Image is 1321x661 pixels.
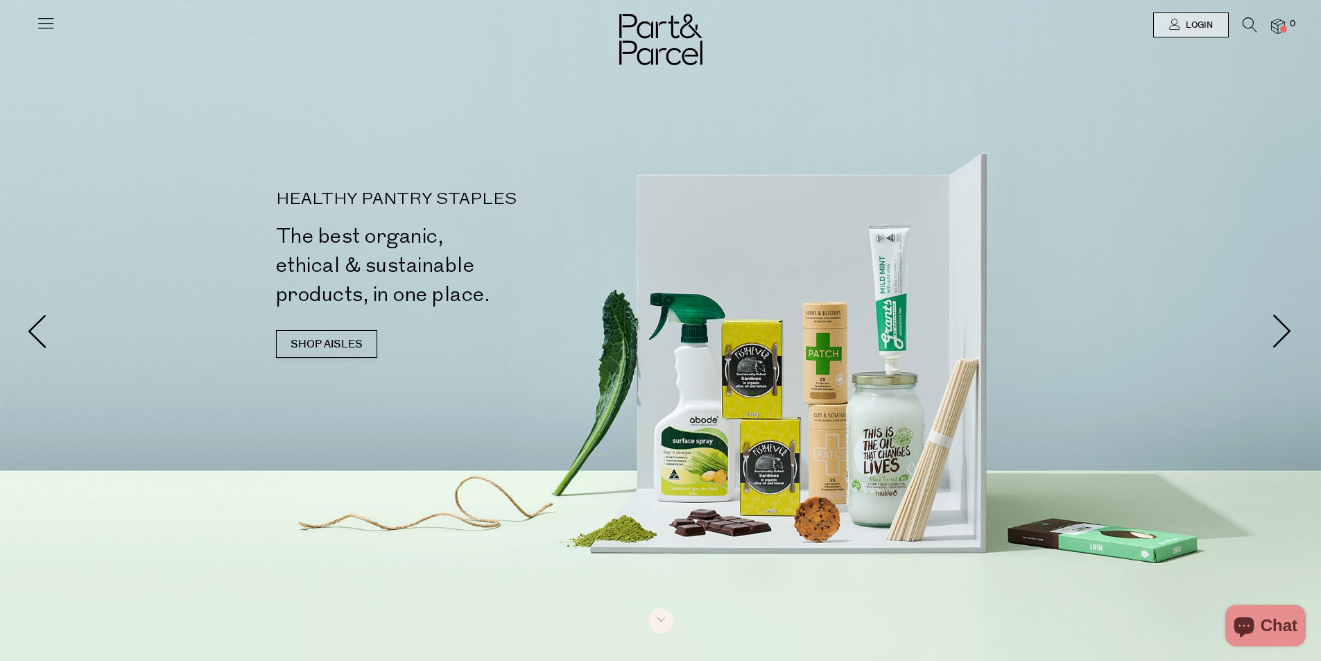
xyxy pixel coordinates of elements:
[276,191,666,208] p: HEALTHY PANTRY STAPLES
[276,222,666,309] h2: The best organic, ethical & sustainable products, in one place.
[1221,605,1310,650] inbox-online-store-chat: Shopify online store chat
[619,14,702,65] img: Part&Parcel
[1153,12,1229,37] a: Login
[276,330,377,358] a: SHOP AISLES
[1271,19,1285,33] a: 0
[1286,18,1299,31] span: 0
[1182,19,1213,31] span: Login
